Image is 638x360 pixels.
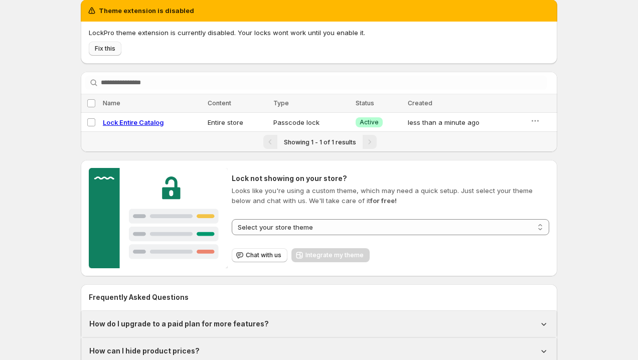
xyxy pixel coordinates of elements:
[89,346,200,356] h1: How can I hide product prices?
[89,319,269,329] h1: How do I upgrade to a paid plan for more features?
[370,197,397,205] strong: for free!
[360,118,379,126] span: Active
[270,113,353,132] td: Passcode lock
[89,168,228,268] img: Customer support
[205,113,270,132] td: Entire store
[89,292,549,302] h2: Frequently Asked Questions
[232,173,549,184] h2: Lock not showing on your store?
[103,99,120,107] span: Name
[356,99,374,107] span: Status
[284,138,356,146] span: Showing 1 - 1 of 1 results
[103,118,164,126] a: Lock Entire Catalog
[232,248,287,262] button: Chat with us
[232,186,549,206] p: Looks like you're using a custom theme, which may need a quick setup. Just select your theme belo...
[273,99,289,107] span: Type
[99,6,194,16] h2: Theme extension is disabled
[208,99,231,107] span: Content
[408,99,432,107] span: Created
[405,113,527,132] td: less than a minute ago
[81,131,557,152] nav: Pagination
[89,42,121,56] a: Fix this
[95,45,115,53] span: Fix this
[246,251,281,259] span: Chat with us
[89,28,549,38] p: LockPro theme extension is currently disabled. Your locks wont work until you enable it.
